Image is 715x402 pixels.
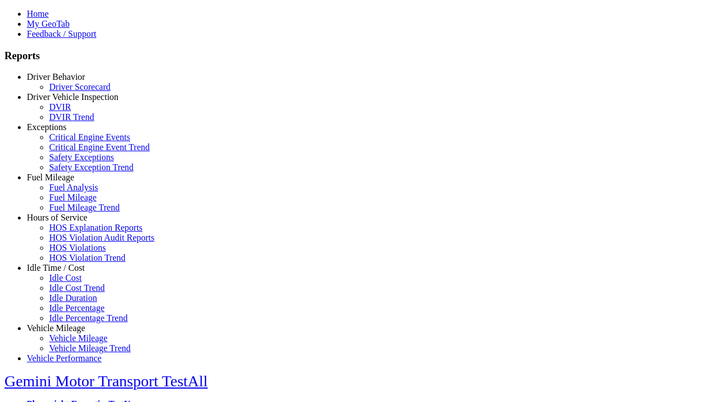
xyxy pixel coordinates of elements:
[49,343,131,353] a: Vehicle Mileage Trend
[49,193,97,202] a: Fuel Mileage
[49,303,104,313] a: Idle Percentage
[27,353,102,363] a: Vehicle Performance
[49,293,97,303] a: Idle Duration
[49,142,150,152] a: Critical Engine Event Trend
[49,132,130,142] a: Critical Engine Events
[27,213,87,222] a: Hours of Service
[49,183,98,192] a: Fuel Analysis
[49,273,82,283] a: Idle Cost
[27,9,49,18] a: Home
[49,203,120,212] a: Fuel Mileage Trend
[49,253,126,262] a: HOS Violation Trend
[27,323,85,333] a: Vehicle Mileage
[27,122,66,132] a: Exceptions
[4,372,208,390] a: Gemini Motor Transport TestAll
[27,29,96,39] a: Feedback / Support
[49,333,107,343] a: Vehicle Mileage
[4,50,711,62] h3: Reports
[27,92,118,102] a: Driver Vehicle Inspection
[49,112,94,122] a: DVIR Trend
[49,233,155,242] a: HOS Violation Audit Reports
[27,263,85,272] a: Idle Time / Cost
[49,102,71,112] a: DVIR
[49,283,105,293] a: Idle Cost Trend
[49,313,127,323] a: Idle Percentage Trend
[49,152,114,162] a: Safety Exceptions
[27,72,85,82] a: Driver Behavior
[27,173,74,182] a: Fuel Mileage
[49,223,142,232] a: HOS Explanation Reports
[49,243,106,252] a: HOS Violations
[49,82,111,92] a: Driver Scorecard
[49,162,134,172] a: Safety Exception Trend
[27,19,70,28] a: My GeoTab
